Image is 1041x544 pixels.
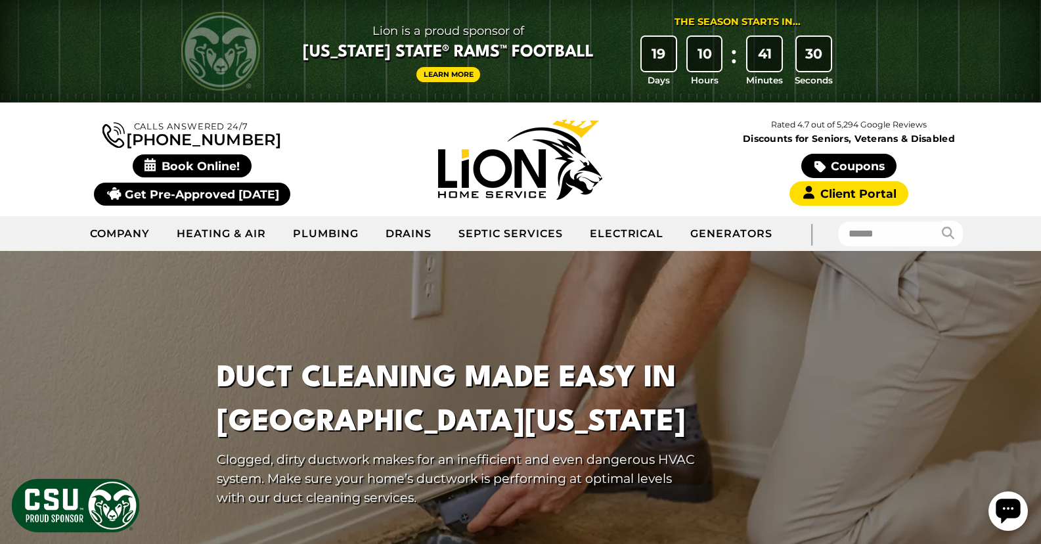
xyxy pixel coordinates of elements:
a: Company [77,217,164,250]
div: The Season Starts in... [675,15,801,30]
a: [PHONE_NUMBER] [102,120,281,148]
a: Heating & Air [164,217,279,250]
div: Open chat widget [5,5,45,45]
a: Coupons [801,154,896,178]
a: Client Portal [789,181,908,206]
img: CSU Rams logo [181,12,260,91]
span: Discounts for Seniors, Veterans & Disabled [688,134,1011,143]
div: 41 [747,37,782,71]
a: Learn More [416,67,481,82]
p: Clogged, dirty ductwork makes for an inefficient and even dangerous HVAC system. Make sure your h... [217,450,695,507]
a: Get Pre-Approved [DATE] [94,183,290,206]
a: Drains [372,217,446,250]
div: : [727,37,740,87]
span: Hours [691,74,719,87]
img: Lion Home Service [438,120,602,200]
span: Lion is a proud sponsor of [303,20,594,41]
h1: Duct Cleaning Made Easy In [GEOGRAPHIC_DATA][US_STATE] [217,357,695,445]
p: Rated 4.7 out of 5,294 Google Reviews [684,118,1013,132]
a: Septic Services [445,217,576,250]
img: CSU Sponsor Badge [10,477,141,534]
div: 30 [797,37,831,71]
div: | [786,216,838,251]
a: Generators [677,217,786,250]
span: Seconds [795,74,833,87]
div: 19 [642,37,676,71]
a: Plumbing [280,217,372,250]
span: Book Online! [133,154,252,177]
span: Days [648,74,670,87]
span: [US_STATE] State® Rams™ Football [303,41,594,64]
div: 10 [688,37,722,71]
span: Minutes [746,74,783,87]
a: Electrical [577,217,678,250]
